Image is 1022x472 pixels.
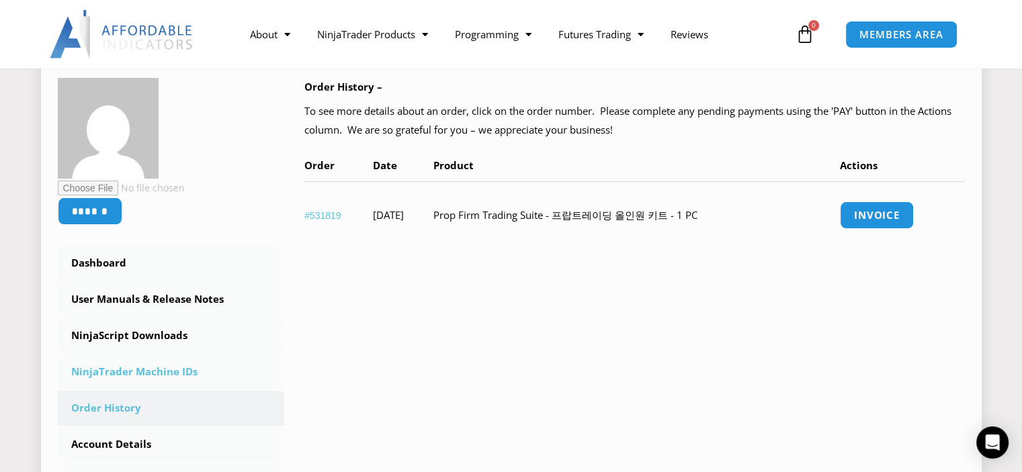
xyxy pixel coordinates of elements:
a: Account Details [58,427,285,462]
div: Open Intercom Messenger [976,426,1009,459]
span: Order [304,158,335,172]
a: View order number 531819 [304,210,341,221]
a: NinjaTrader Machine IDs [58,355,285,389]
a: Invoice order number 531819 [840,201,914,229]
a: Order History [58,391,285,426]
span: MEMBERS AREA [859,30,943,40]
a: MEMBERS AREA [845,21,957,48]
a: User Manuals & Release Notes [58,282,285,317]
time: [DATE] [373,208,404,222]
a: Programming [441,19,545,50]
span: Date [373,158,397,172]
a: Futures Trading [545,19,657,50]
a: 0 [775,15,835,54]
span: 0 [808,20,819,31]
img: 3e961ded3c57598c38b75bad42f30339efeb9c3e633a926747af0a11817a7dee [58,78,159,179]
nav: Menu [237,19,792,50]
td: Prop Firm Trading Suite - 프랍트레이딩 올인원 키트 - 1 PC [433,181,840,248]
span: Product [433,158,474,172]
a: About [237,19,304,50]
a: Reviews [657,19,722,50]
a: NinjaTrader Products [304,19,441,50]
a: Dashboard [58,246,285,281]
a: NinjaScript Downloads [58,318,285,353]
p: To see more details about an order, click on the order number. Please complete any pending paymen... [304,102,965,140]
img: LogoAI | Affordable Indicators – NinjaTrader [50,10,194,58]
b: Order History – [304,80,382,93]
span: Actions [840,158,878,172]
